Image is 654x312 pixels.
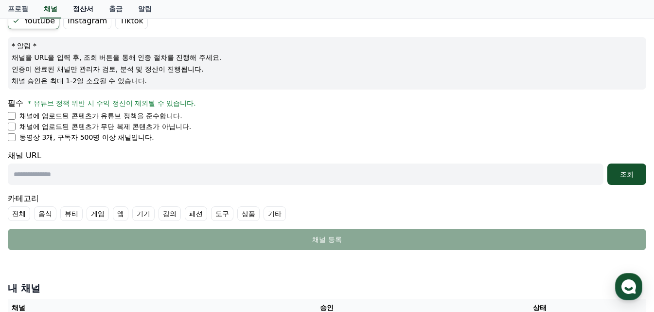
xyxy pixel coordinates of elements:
p: 채널 승인은 최대 1-2일 소요될 수 있습니다. [12,76,642,86]
div: 채널 URL [8,150,646,185]
span: 설정 [150,246,162,254]
span: 홈 [31,246,36,254]
a: 홈 [3,231,64,256]
label: 기타 [264,206,286,221]
p: 채널을 URL을 입력 후, 조회 버튼을 통해 인증 절차를 진행해 주세요. [12,53,642,62]
label: 음식 [34,206,56,221]
div: 카테고리 [8,193,646,221]
label: 전체 [8,206,30,221]
label: 도구 [211,206,233,221]
div: 조회 [611,169,642,179]
label: 뷰티 [60,206,83,221]
p: 인증이 완료된 채널만 관리자 검토, 분석 및 정산이 진행됩니다. [12,64,642,74]
h4: 내 채널 [8,281,646,295]
p: 채널에 업로드된 콘텐츠가 유튜브 정책을 준수합니다. [19,111,182,121]
label: Youtube [8,13,59,29]
p: 채널에 업로드된 콘텐츠가 무단 복제 콘텐츠가 아닙니다. [19,122,191,131]
span: 필수 [8,98,23,108]
a: 대화 [64,231,125,256]
label: 앱 [113,206,128,221]
label: Instagram [63,13,111,29]
label: 상품 [237,206,260,221]
label: Tiktok [115,13,147,29]
span: * 유튜브 정책 위반 시 수익 정산이 제외될 수 있습니다. [28,99,196,107]
label: 기기 [132,206,155,221]
button: 조회 [607,164,646,185]
a: 설정 [125,231,187,256]
p: 동영상 3개, 구독자 500명 이상 채널입니다. [19,132,154,142]
div: 채널 등록 [27,235,627,244]
label: 게임 [87,206,109,221]
button: 채널 등록 [8,229,646,250]
label: 강의 [159,206,181,221]
span: 대화 [89,246,101,254]
label: 패션 [185,206,207,221]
